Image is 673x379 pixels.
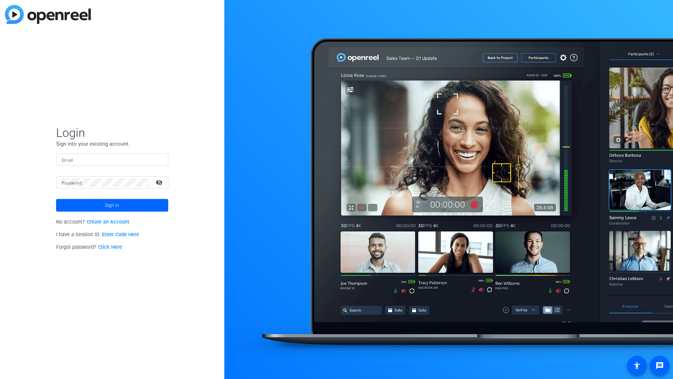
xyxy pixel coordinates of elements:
a: Enter Code Here [102,232,139,238]
a: Click Here [98,244,122,250]
span: Forgot password? [56,244,122,250]
mat-icon: visibility_off [151,177,168,187]
span: Sign in [105,197,119,214]
mat-label: Email [62,158,73,163]
mat-icon: message [655,361,664,370]
img: blue-gradient.svg [5,5,91,24]
span: No account? [56,219,129,225]
button: Sign in [56,199,168,212]
input: Enter Email Address [62,155,163,164]
mat-label: Password [62,181,82,186]
p: Sign into your existing account. [56,140,168,148]
mat-icon: accessibility [633,361,641,370]
a: Create an Account [87,219,129,225]
span: I have a Session ID. [56,232,139,238]
span: Login [56,125,168,140]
